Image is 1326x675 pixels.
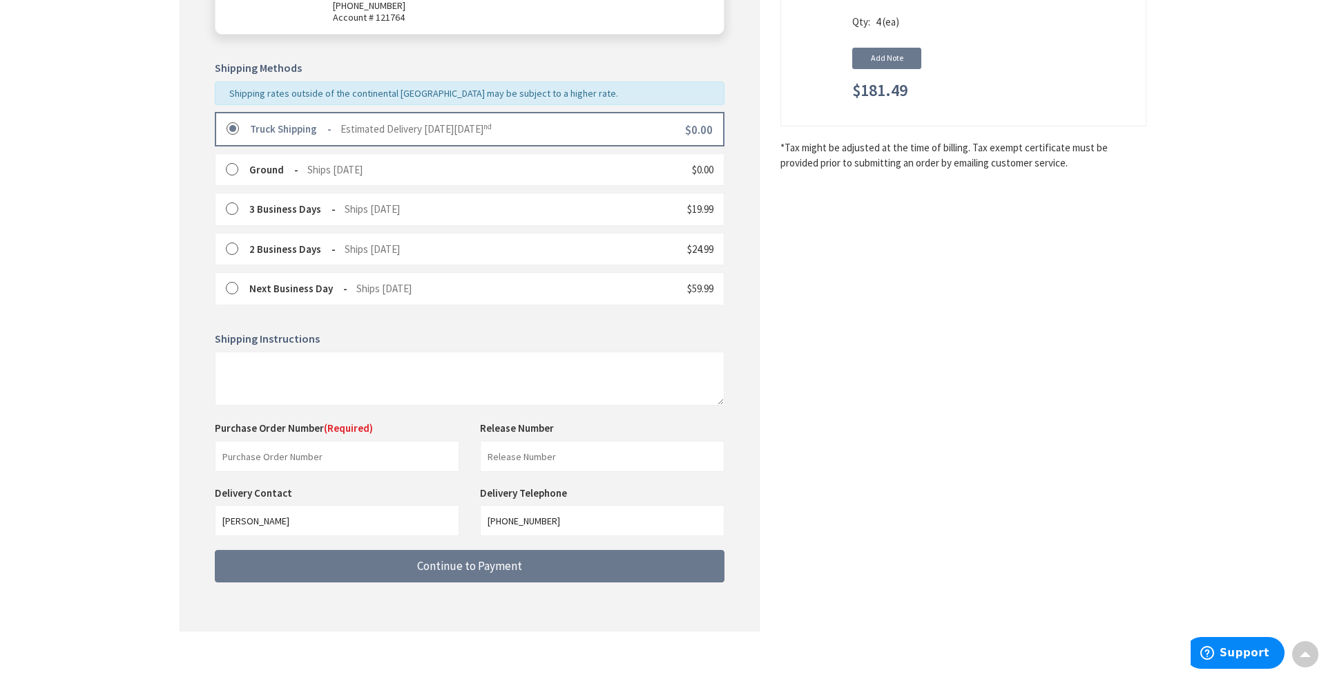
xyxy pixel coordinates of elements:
[883,15,899,28] span: (ea)
[780,140,1146,170] : *Tax might be adjusted at the time of billing. Tax exempt certificate must be provided prior to s...
[215,332,320,345] span: Shipping Instructions
[249,202,336,216] strong: 3 Business Days
[215,486,296,500] label: Delivery Contact
[876,15,881,28] span: 4
[483,122,492,131] sup: nd
[249,243,336,256] strong: 2 Business Days
[1191,637,1285,672] iframe: Opens a widget where you can find more information
[687,282,713,295] span: $59.99
[215,550,724,582] button: Continue to Payment
[215,441,459,472] input: Purchase Order Number
[215,62,724,75] h5: Shipping Methods
[480,441,724,472] input: Release Number
[340,122,492,135] span: Estimated Delivery [DATE][DATE]
[852,15,868,28] span: Qty
[333,12,700,23] span: Account # 121764
[307,163,363,176] span: Ships [DATE]
[852,82,907,99] span: $181.49
[324,421,373,435] span: (Required)
[356,282,412,295] span: Ships [DATE]
[215,421,373,435] label: Purchase Order Number
[692,163,713,176] span: $0.00
[229,87,618,99] span: Shipping rates outside of the continental [GEOGRAPHIC_DATA] may be subject to a higher rate.
[687,202,713,216] span: $19.99
[417,558,522,573] span: Continue to Payment
[249,163,298,176] strong: Ground
[249,282,347,295] strong: Next Business Day
[687,243,713,256] span: $24.99
[685,122,713,137] span: $0.00
[250,122,331,135] strong: Truck Shipping
[480,486,570,500] label: Delivery Telephone
[345,243,400,256] span: Ships [DATE]
[480,421,554,435] label: Release Number
[345,202,400,216] span: Ships [DATE]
